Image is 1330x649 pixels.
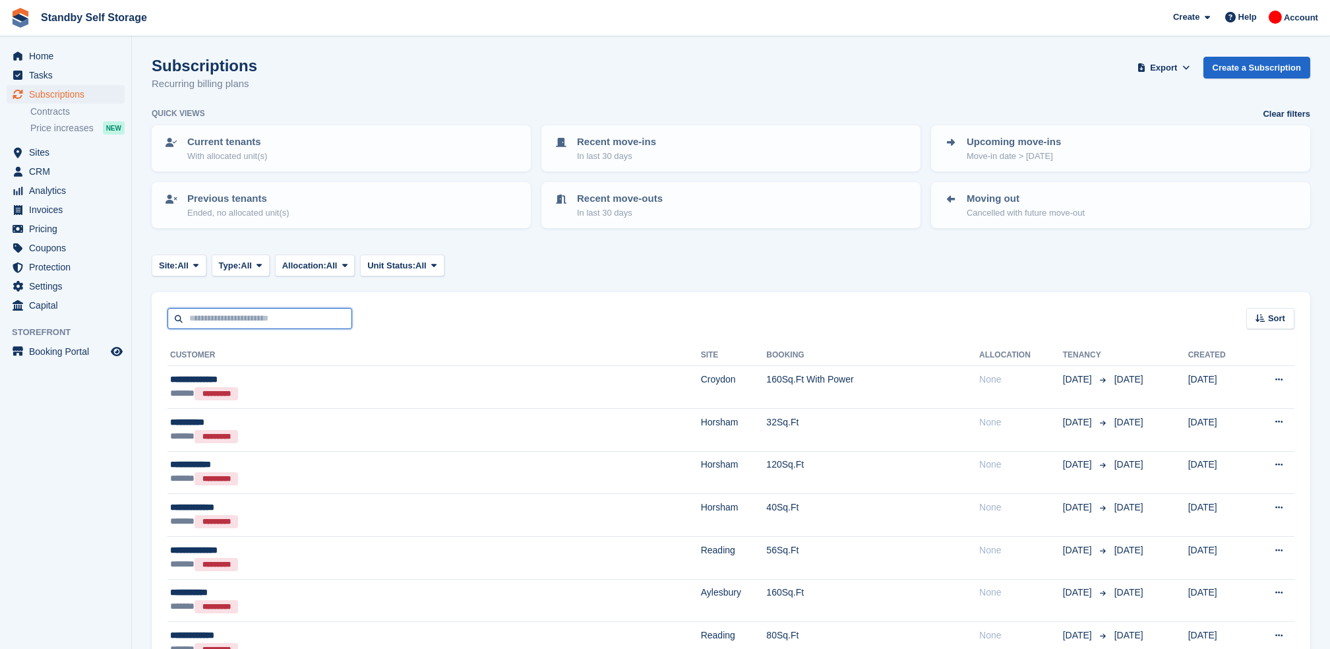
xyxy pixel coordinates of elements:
td: Reading [701,536,767,579]
a: Upcoming move-ins Move-in date > [DATE] [932,127,1309,170]
span: [DATE] [1114,587,1143,598]
span: Create [1173,11,1199,24]
span: Coupons [29,239,108,257]
p: Move-in date > [DATE] [967,150,1061,163]
span: Unit Status: [367,259,415,272]
span: Capital [29,296,108,315]
button: Export [1135,57,1193,78]
span: [DATE] [1063,586,1095,600]
div: None [979,501,1063,514]
span: Help [1238,11,1257,24]
span: [DATE] [1063,543,1095,557]
span: Settings [29,277,108,295]
p: Recent move-outs [577,191,663,206]
button: Allocation: All [275,255,355,276]
th: Allocation [979,345,1063,366]
th: Customer [167,345,701,366]
a: Recent move-ins In last 30 days [543,127,919,170]
h6: Quick views [152,108,205,119]
a: Previous tenants Ended, no allocated unit(s) [153,183,529,227]
span: Protection [29,258,108,276]
span: [DATE] [1114,459,1143,470]
p: Current tenants [187,135,267,150]
a: menu [7,143,125,162]
span: Home [29,47,108,65]
button: Unit Status: All [360,255,444,276]
h1: Subscriptions [152,57,257,75]
a: menu [7,47,125,65]
p: Cancelled with future move-out [967,206,1085,220]
span: Storefront [12,326,131,339]
td: Horsham [701,451,767,494]
span: All [415,259,427,272]
span: Price increases [30,122,94,135]
a: Recent move-outs In last 30 days [543,183,919,227]
td: 120Sq.Ft [766,451,979,494]
td: 56Sq.Ft [766,536,979,579]
span: [DATE] [1063,629,1095,642]
td: 32Sq.Ft [766,408,979,451]
span: Sites [29,143,108,162]
td: Aylesbury [701,579,767,622]
td: [DATE] [1188,579,1250,622]
a: menu [7,85,125,104]
span: Subscriptions [29,85,108,104]
span: All [326,259,338,272]
a: menu [7,201,125,219]
p: In last 30 days [577,206,663,220]
span: Sort [1268,312,1285,325]
td: Croydon [701,366,767,409]
a: Moving out Cancelled with future move-out [932,183,1309,227]
td: [DATE] [1188,366,1250,409]
p: Previous tenants [187,191,289,206]
a: Create a Subscription [1203,57,1310,78]
div: None [979,629,1063,642]
td: [DATE] [1188,536,1250,579]
a: menu [7,220,125,238]
div: None [979,458,1063,472]
a: Clear filters [1263,108,1310,121]
a: menu [7,277,125,295]
span: [DATE] [1114,545,1143,555]
p: Moving out [967,191,1085,206]
a: Price increases NEW [30,121,125,135]
th: Booking [766,345,979,366]
span: [DATE] [1063,458,1095,472]
td: Horsham [701,408,767,451]
button: Type: All [212,255,270,276]
span: Analytics [29,181,108,200]
span: All [177,259,189,272]
span: [DATE] [1114,374,1143,385]
span: All [241,259,252,272]
p: Recurring billing plans [152,77,257,92]
a: Current tenants With allocated unit(s) [153,127,529,170]
a: menu [7,258,125,276]
span: [DATE] [1114,417,1143,427]
a: menu [7,162,125,181]
a: menu [7,239,125,257]
span: Account [1284,11,1318,24]
img: Aaron Winter [1269,11,1282,24]
p: Ended, no allocated unit(s) [187,206,289,220]
td: [DATE] [1188,451,1250,494]
span: Type: [219,259,241,272]
a: Contracts [30,106,125,118]
div: NEW [103,121,125,135]
td: 40Sq.Ft [766,494,979,537]
td: [DATE] [1188,494,1250,537]
button: Site: All [152,255,206,276]
span: Booking Portal [29,342,108,361]
span: Site: [159,259,177,272]
a: menu [7,66,125,84]
span: [DATE] [1063,373,1095,386]
div: None [979,586,1063,600]
a: Standby Self Storage [36,7,152,28]
th: Created [1188,345,1250,366]
div: None [979,416,1063,429]
span: Tasks [29,66,108,84]
div: None [979,373,1063,386]
span: Invoices [29,201,108,219]
span: Allocation: [282,259,326,272]
span: [DATE] [1063,501,1095,514]
td: 160Sq.Ft [766,579,979,622]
